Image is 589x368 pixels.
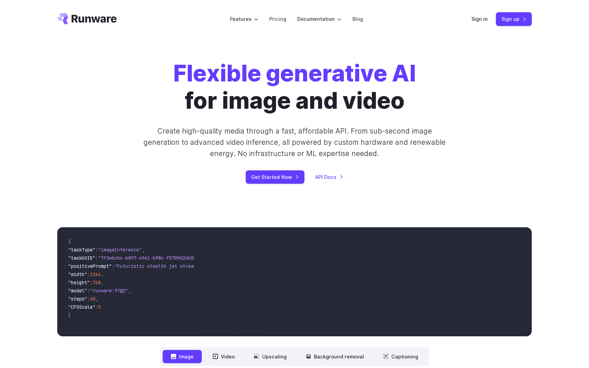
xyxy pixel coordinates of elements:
[87,296,90,302] span: :
[496,12,532,26] a: Sign up
[297,15,342,23] label: Documentation
[352,15,363,23] a: Blog
[298,350,372,363] button: Background removal
[163,350,202,363] button: Image
[230,15,258,23] label: Features
[315,173,343,181] a: API Docs
[68,304,95,310] span: "CFGScale"
[90,271,101,277] span: 1344
[142,247,145,253] span: ,
[143,125,447,159] p: Create high-quality media through a fast, affordable API. From sub-second image generation to adv...
[87,288,90,294] span: :
[90,288,128,294] span: "runware:97@2"
[471,15,488,23] a: Sign in
[68,239,71,245] span: {
[57,13,117,24] a: Go to /
[68,263,112,269] span: "positivePrompt"
[269,15,286,23] a: Pricing
[95,255,98,261] span: :
[90,279,93,286] span: :
[68,255,95,261] span: "taskUUID"
[112,263,115,269] span: :
[68,271,87,277] span: "width"
[87,271,90,277] span: :
[98,247,142,253] span: "imageInference"
[101,279,104,286] span: ,
[173,60,416,87] strong: Flexible generative AI
[98,304,101,310] span: 5
[90,296,95,302] span: 40
[95,247,98,253] span: :
[246,170,304,184] a: Get Started Now
[375,350,426,363] button: Captioning
[128,288,131,294] span: ,
[68,279,90,286] span: "height"
[115,263,363,269] span: "Futuristic stealth jet streaking through a neon-lit cityscape with glowing purple exhaust"
[95,304,98,310] span: :
[246,350,295,363] button: Upscaling
[95,296,98,302] span: ,
[205,350,243,363] button: Video
[68,247,95,253] span: "taskType"
[101,271,104,277] span: ,
[68,288,87,294] span: "model"
[98,255,202,261] span: "7f3ebcb6-b897-49e1-b98c-f5789d2d40d7"
[173,60,416,114] h1: for image and video
[93,279,101,286] span: 768
[68,296,87,302] span: "steps"
[68,312,71,318] span: }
